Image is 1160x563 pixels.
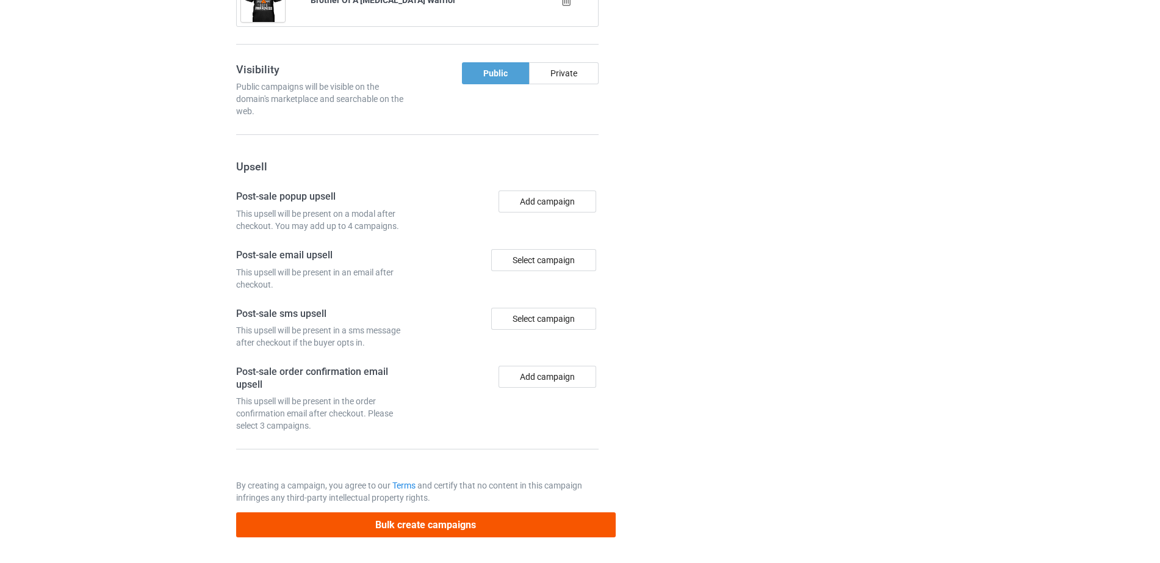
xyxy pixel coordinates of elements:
h4: Post-sale order confirmation email upsell [236,366,413,391]
div: Select campaign [491,308,596,330]
div: This upsell will be present in the order confirmation email after checkout. Please select 3 campa... [236,395,413,432]
h4: Post-sale sms upsell [236,308,413,321]
h4: Post-sale popup upsell [236,191,413,203]
button: Bulk create campaigns [236,512,616,537]
h3: Upsell [236,159,599,173]
button: Add campaign [499,366,596,388]
div: This upsell will be present in a sms message after checkout if the buyer opts in. [236,324,413,349]
div: This upsell will be present on a modal after checkout. You may add up to 4 campaigns. [236,208,413,232]
h3: Visibility [236,62,413,76]
div: This upsell will be present in an email after checkout. [236,266,413,291]
div: Select campaign [491,249,596,271]
div: Public campaigns will be visible on the domain's marketplace and searchable on the web. [236,81,413,117]
div: Private [529,62,599,84]
button: Add campaign [499,191,596,212]
div: Public [462,62,529,84]
h4: Post-sale email upsell [236,249,413,262]
a: Terms [392,481,416,490]
p: By creating a campaign, you agree to our and certify that no content in this campaign infringes a... [236,479,599,504]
